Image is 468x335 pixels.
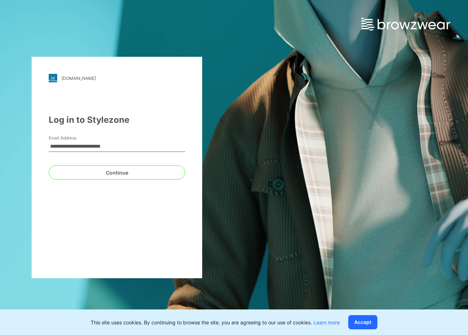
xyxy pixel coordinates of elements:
[361,18,450,31] img: browzwear-logo.e42bd6dac1945053ebaf764b6aa21510.svg
[49,74,57,82] img: stylezone-logo.562084cfcfab977791bfbf7441f1a819.svg
[91,319,340,326] p: This site uses cookies. By continuing to browse the site, you are agreeing to our use of cookies.
[49,74,185,82] a: [DOMAIN_NAME]
[348,315,377,329] button: Accept
[49,165,185,180] button: Continue
[313,319,340,325] a: Learn more
[49,135,98,141] label: Email Address
[49,114,185,126] div: Log in to Stylezone
[61,76,96,81] div: [DOMAIN_NAME]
